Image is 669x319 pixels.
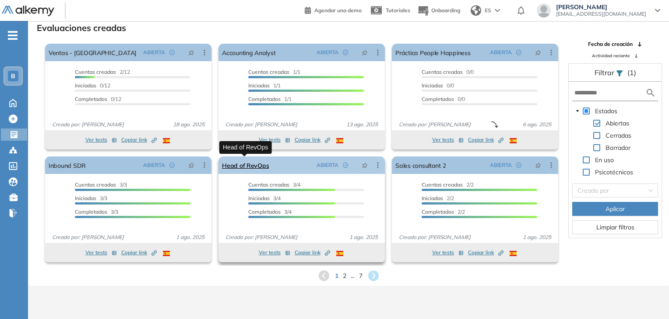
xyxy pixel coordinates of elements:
[595,168,633,176] span: Psicotécnicos
[355,45,374,59] button: pushpin
[248,82,281,89] span: 1/1
[259,247,290,258] button: Ver tests
[343,50,348,55] span: check-circle
[259,135,290,145] button: Ver tests
[606,119,629,127] span: Abiertas
[645,87,656,98] img: search icon
[75,82,110,89] span: 0/12
[248,208,292,215] span: 3/4
[248,181,300,188] span: 3/4
[222,121,301,128] span: Creado por: [PERSON_NAME]
[85,135,117,145] button: Ver tests
[75,96,107,102] span: Completados
[422,82,454,89] span: 0/0
[422,195,443,201] span: Iniciadas
[143,49,165,56] span: ABIERTA
[336,138,343,143] img: ESP
[121,136,157,144] span: Copiar link
[11,73,15,80] span: B
[422,208,465,215] span: 2/2
[395,44,470,61] a: Práctica People Happiness
[336,251,343,256] img: ESP
[604,130,633,141] span: Cerradas
[85,247,117,258] button: Ver tests
[317,161,338,169] span: ABIERTA
[468,135,504,145] button: Copiar link
[75,69,130,75] span: 2/12
[248,69,300,75] span: 1/1
[422,181,474,188] span: 2/2
[248,96,292,102] span: 1/1
[121,249,157,257] span: Copiar link
[432,135,464,145] button: Ver tests
[362,49,368,56] span: pushpin
[535,49,541,56] span: pushpin
[422,195,454,201] span: 2/2
[519,121,555,128] span: 6 ago. 2025
[75,208,118,215] span: 3/3
[49,233,127,241] span: Creado por: [PERSON_NAME]
[604,142,632,153] span: Borrador
[432,247,464,258] button: Ver tests
[169,50,175,55] span: check-circle
[556,3,646,10] span: [PERSON_NAME]
[75,195,107,201] span: 3/3
[431,7,460,14] span: Onboarding
[248,82,270,89] span: Iniciadas
[37,23,126,33] h3: Evaluaciones creadas
[575,109,580,113] span: caret-down
[75,195,96,201] span: Iniciadas
[49,156,86,174] a: Inbound SDR
[386,7,410,14] span: Tutoriales
[468,136,504,144] span: Copiar link
[593,155,616,165] span: En uso
[351,271,355,281] span: ...
[355,158,374,172] button: pushpin
[595,107,617,115] span: Estados
[606,132,631,139] span: Cerradas
[248,195,270,201] span: Iniciadas
[595,68,616,77] span: Filtrar
[188,162,194,169] span: pushpin
[572,202,658,216] button: Aplicar
[75,181,127,188] span: 3/3
[222,156,269,174] a: Head of RevOps
[593,106,619,116] span: Estados
[169,121,208,128] span: 18 ago. 2025
[49,44,137,61] a: Ventas - [GEOGRAPHIC_DATA]
[535,162,541,169] span: pushpin
[248,181,289,188] span: Cuentas creadas
[219,141,272,154] div: Head of RevOps
[314,7,362,14] span: Agendar una demo
[222,44,275,61] a: Accounting Analyst
[295,249,330,257] span: Copiar link
[248,208,281,215] span: Completados
[75,82,96,89] span: Iniciadas
[510,138,517,143] img: ESP
[248,69,289,75] span: Cuentas creadas
[422,69,474,75] span: 0/0
[75,181,116,188] span: Cuentas creadas
[121,247,157,258] button: Copiar link
[422,96,454,102] span: Completados
[606,144,630,152] span: Borrador
[143,161,165,169] span: ABIERTA
[627,67,636,78] span: (1)
[588,40,633,48] span: Fecha de creación
[248,96,281,102] span: Completados
[163,138,170,143] img: ESP
[169,163,175,168] span: check-circle
[422,208,454,215] span: Completados
[343,163,348,168] span: check-circle
[606,204,625,214] span: Aplicar
[468,247,504,258] button: Copiar link
[572,220,658,234] button: Limpiar filtros
[395,156,446,174] a: Sales consultant 2
[516,163,521,168] span: check-circle
[625,277,669,319] iframe: Chat Widget
[75,208,107,215] span: Completados
[422,69,463,75] span: Cuentas creadas
[490,49,512,56] span: ABIERTA
[295,135,330,145] button: Copiar link
[510,251,517,256] img: ESP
